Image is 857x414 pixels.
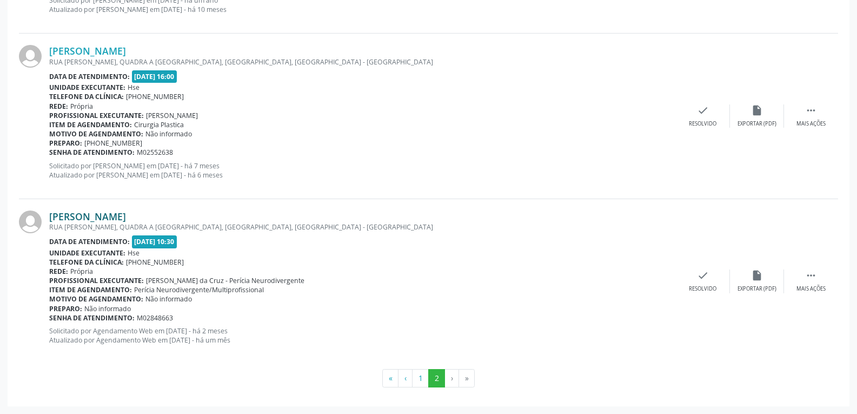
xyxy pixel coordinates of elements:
[49,313,135,323] b: Senha de atendimento:
[49,258,124,267] b: Telefone da clínica:
[49,102,68,111] b: Rede:
[49,120,132,129] b: Item de agendamento:
[49,111,144,120] b: Profissional executante:
[49,92,124,101] b: Telefone da clínica:
[49,326,676,345] p: Solicitado por Agendamento Web em [DATE] - há 2 meses Atualizado por Agendamento Web em [DATE] - ...
[70,267,93,276] span: Própria
[697,270,709,281] i: check
[49,57,676,67] div: RUA [PERSON_NAME], QUADRA A [GEOGRAPHIC_DATA], [GEOGRAPHIC_DATA], [GEOGRAPHIC_DATA] - [GEOGRAPHIC...
[49,304,82,313] b: Preparo:
[49,222,676,232] div: RUA [PERSON_NAME], QUADRA A [GEOGRAPHIC_DATA], [GEOGRAPHIC_DATA], [GEOGRAPHIC_DATA] - [GEOGRAPHIC...
[49,148,135,157] b: Senha de atendimento:
[805,104,817,116] i: 
[134,285,264,294] span: Perícia Neurodivergente/Multiprofissional
[796,120,826,128] div: Mais ações
[145,129,192,139] span: Não informado
[49,267,68,276] b: Rede:
[146,111,198,120] span: [PERSON_NAME]
[137,313,173,323] span: M02848663
[49,45,126,57] a: [PERSON_NAME]
[128,83,139,92] span: Hse
[49,276,144,285] b: Profissional executante:
[126,92,184,101] span: [PHONE_NUMBER]
[49,83,125,92] b: Unidade executante:
[738,285,776,293] div: Exportar (PDF)
[751,270,763,281] i: insert_drive_file
[697,104,709,116] i: check
[49,139,82,148] b: Preparo:
[689,285,716,293] div: Resolvido
[146,276,304,285] span: [PERSON_NAME] da Cruz - Perícia Neurodivergente
[137,148,173,157] span: M02552638
[49,129,143,139] b: Motivo de agendamento:
[84,304,131,313] span: Não informado
[84,139,142,148] span: [PHONE_NUMBER]
[49,161,676,180] p: Solicitado por [PERSON_NAME] em [DATE] - há 7 meses Atualizado por [PERSON_NAME] em [DATE] - há 6...
[382,369,398,387] button: Go to first page
[19,211,42,233] img: img
[128,248,139,258] span: Hse
[126,258,184,267] span: [PHONE_NUMBER]
[49,237,130,246] b: Data de atendimento:
[49,72,130,81] b: Data de atendimento:
[796,285,826,293] div: Mais ações
[70,102,93,111] span: Própria
[145,294,192,304] span: Não informado
[751,104,763,116] i: insert_drive_file
[49,285,132,294] b: Item de agendamento:
[132,235,177,248] span: [DATE] 10:30
[398,369,413,387] button: Go to previous page
[49,248,125,258] b: Unidade executante:
[132,70,177,83] span: [DATE] 16:00
[19,369,838,387] ul: Pagination
[428,369,445,387] button: Go to page 2
[738,120,776,128] div: Exportar (PDF)
[49,211,126,222] a: [PERSON_NAME]
[134,120,184,129] span: Cirurgia Plastica
[49,294,143,304] b: Motivo de agendamento:
[805,270,817,281] i: 
[689,120,716,128] div: Resolvido
[412,369,429,387] button: Go to page 1
[19,45,42,68] img: img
